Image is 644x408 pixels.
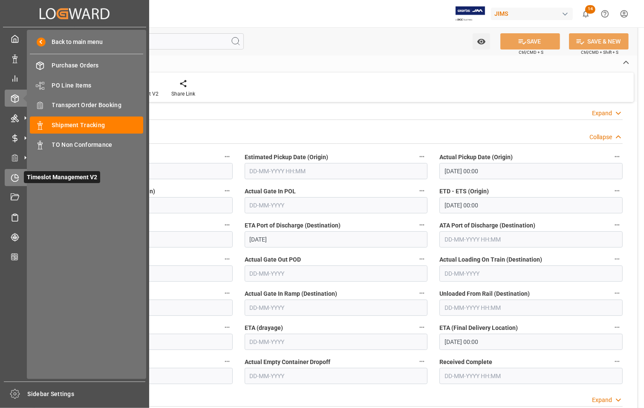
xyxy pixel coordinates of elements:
[416,322,427,333] button: ETA (drayage)
[439,334,623,350] input: DD-MM-YYYY HH:MM
[222,356,233,367] button: ATA (Final Delivery Location)
[52,61,144,70] span: Purchase Orders
[592,109,612,118] div: Expand
[612,185,623,196] button: ETD - ETS (Origin)
[500,33,560,50] button: SAVE
[612,288,623,299] button: Unloaded From Rail (Destination)
[612,254,623,265] button: Actual Loading On Train (Destination)
[595,4,615,23] button: Help Center
[52,121,144,130] span: Shipment Tracking
[491,6,576,22] button: JIMS
[439,197,623,213] input: DD-MM-YYYY HH:MM
[222,151,233,162] button: Cargo Ready Date (Origin)
[52,81,144,90] span: PO Line Items
[439,221,535,230] span: ATA Port of Discharge (Destination)
[581,49,618,55] span: Ctrl/CMD + Shift + S
[245,187,296,196] span: Actual Gate In POL
[30,137,143,153] a: TO Non Conformance
[569,33,629,50] button: SAVE & NEW
[576,4,595,23] button: show 14 new notifications
[245,221,341,230] span: ETA Port of Discharge (Destination)
[439,358,492,367] span: Received Complete
[439,368,623,384] input: DD-MM-YYYY HH:MM
[245,255,301,264] span: Actual Gate Out POD
[245,197,428,213] input: DD-MM-YYYY
[416,288,427,299] button: Actual Gate In Ramp (Destination)
[52,101,144,110] span: Transport Order Booking
[245,153,328,162] span: Estimated Pickup Date (Origin)
[416,254,427,265] button: Actual Gate Out POD
[612,151,623,162] button: Actual Pickup Date (Origin)
[245,163,428,179] input: DD-MM-YYYY HH:MM
[245,300,428,316] input: DD-MM-YYYY
[592,396,612,405] div: Expand
[30,117,143,133] a: Shipment Tracking
[28,390,146,399] span: Sidebar Settings
[456,6,485,21] img: Exertis%20JAM%20-%20Email%20Logo.jpg_1722504956.jpg
[171,90,195,98] div: Share Link
[222,288,233,299] button: Rail Departure (Destination)
[5,209,144,225] a: Sailing Schedules
[439,265,623,282] input: DD-MM-YYYY
[439,163,623,179] input: DD-MM-YYYY HH:MM
[5,229,144,245] a: Tracking Shipment
[30,77,143,93] a: PO Line Items
[245,334,428,350] input: DD-MM-YYYY
[612,322,623,333] button: ETA (Final Delivery Location)
[416,151,427,162] button: Estimated Pickup Date (Origin)
[5,70,144,87] a: My Reports
[519,49,543,55] span: Ctrl/CMD + S
[473,33,490,50] button: open menu
[245,265,428,282] input: DD-MM-YYYY
[612,356,623,367] button: Received Complete
[439,153,513,162] span: Actual Pickup Date (Origin)
[612,219,623,230] button: ATA Port of Discharge (Destination)
[24,171,100,183] span: Timeslot Management V2
[222,219,233,230] button: ATD - ATS (Origin)
[589,133,612,142] div: Collapse
[439,300,623,316] input: DD-MM-YYYY HH:MM
[439,187,489,196] span: ETD - ETS (Origin)
[439,255,542,264] span: Actual Loading On Train (Destination)
[245,358,330,367] span: Actual Empty Container Dropoff
[222,254,233,265] button: Estimated Gate Out POD
[5,169,144,186] a: Timeslot Management V2Timeslot Management V2
[222,322,233,333] button: Actual Gate Out Ramp (Destination)
[30,97,143,114] a: Transport Order Booking
[46,38,103,47] span: Back to main menu
[5,30,144,47] a: My Cockpit
[245,368,428,384] input: DD-MM-YYYY
[439,231,623,248] input: DD-MM-YYYY HH:MM
[245,231,428,248] input: DD-MM-YYYY
[5,50,144,67] a: Data Management
[416,219,427,230] button: ETA Port of Discharge (Destination)
[439,323,518,332] span: ETA (Final Delivery Location)
[5,189,144,206] a: Document Management
[585,5,595,14] span: 14
[416,356,427,367] button: Actual Empty Container Dropoff
[245,289,337,298] span: Actual Gate In Ramp (Destination)
[5,248,144,265] a: CO2 Calculator
[222,185,233,196] button: Actual Empty Container Pickup (Origin)
[491,8,573,20] div: JIMS
[439,289,530,298] span: Unloaded From Rail (Destination)
[416,185,427,196] button: Actual Gate In POL
[30,57,143,74] a: Purchase Orders
[245,323,283,332] span: ETA (drayage)
[52,140,144,149] span: TO Non Conformance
